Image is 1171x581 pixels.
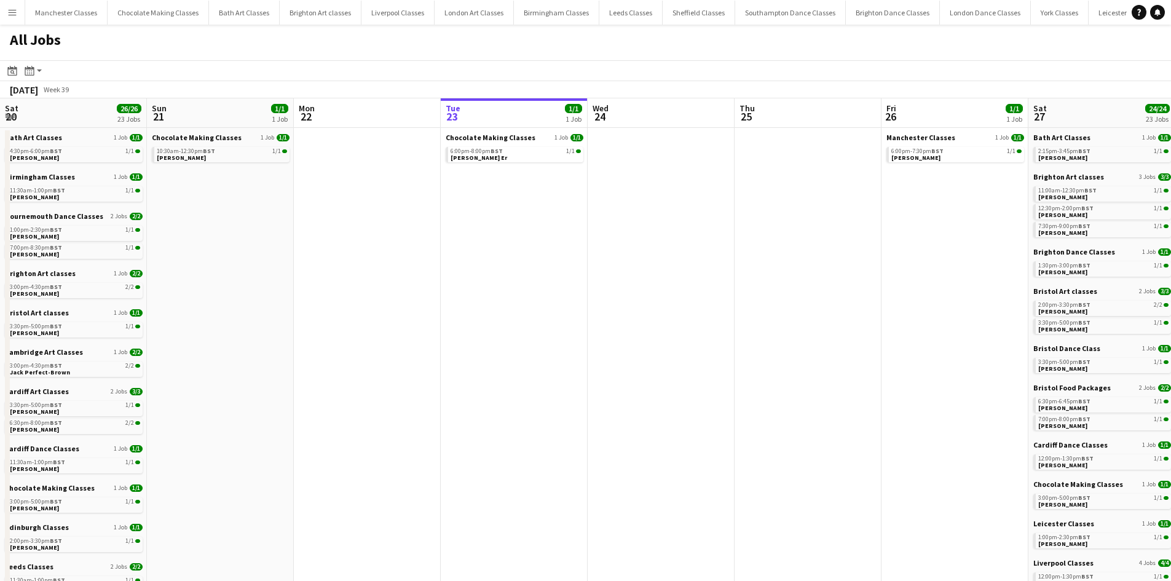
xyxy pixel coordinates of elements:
span: 6:00pm-7:30pm [891,148,944,154]
a: 7:00pm-8:30pmBST1/1[PERSON_NAME] [10,243,140,258]
span: 1 Job [114,524,127,531]
span: 1/1 [1011,134,1024,141]
span: Megan Wootten [10,232,59,240]
button: Manchester Classes [25,1,108,25]
span: Izzy Crittenden [1038,500,1087,508]
span: BST [53,458,65,466]
span: 1/1 [1158,481,1171,488]
a: 12:00pm-1:30pmBST1/1[PERSON_NAME] [1038,454,1169,468]
a: Cardiff Art Classes2 Jobs3/3 [5,387,143,396]
button: Brighton Dance Classes [846,1,940,25]
span: 1/1 [1006,104,1023,113]
div: Chocolate Making Classes1 Job1/13:00pm-5:00pmBST1/1[PERSON_NAME] [5,483,143,523]
span: 1 Job [261,134,274,141]
span: 1/1 [1154,223,1162,229]
span: 1/1 [271,104,288,113]
span: 1 Job [1142,481,1156,488]
span: Bath Art Classes [5,133,62,142]
a: 3:00pm-4:30pmBST2/2[PERSON_NAME] [10,283,140,297]
div: Cambridge Art Classes1 Job2/23:00pm-4:30pmBST2/2Jack Perfect-Brown [5,347,143,387]
span: 1/1 [130,309,143,317]
span: Leeds Classes [5,562,53,571]
a: 3:30pm-5:00pmBST1/1[PERSON_NAME] [1038,358,1169,372]
span: 24 [591,109,609,124]
span: 2 Jobs [1139,384,1156,392]
a: 10:30am-12:30pmBST1/1[PERSON_NAME] [157,147,287,161]
a: 3:00pm-4:30pmBST2/2Jack Perfect-Brown [10,362,140,376]
a: Chocolate Making Classes1 Job1/1 [5,483,143,492]
div: [DATE] [10,84,38,96]
span: 1/1 [1154,205,1162,211]
div: Brighton Art classes1 Job2/23:00pm-4:30pmBST2/2[PERSON_NAME] [5,269,143,308]
span: 1/1 [1154,574,1162,580]
div: Cardiff Art Classes2 Jobs3/33:30pm-5:00pmBST1/1[PERSON_NAME]6:30pm-8:00pmBST2/2[PERSON_NAME] [5,387,143,444]
span: 1/1 [125,148,134,154]
span: 3/3 [1158,173,1171,181]
span: 2/2 [125,363,134,369]
span: 1/1 [1158,441,1171,449]
span: 4/4 [1158,559,1171,567]
span: Clare Cox [1038,540,1087,548]
a: Bournemouth Dance Classes2 Jobs2/2 [5,211,143,221]
span: BST [1078,397,1090,405]
span: Hannah Whittington [1038,193,1087,201]
span: Bath Art Classes [1033,133,1090,142]
a: 1:00pm-2:30pmBST1/1[PERSON_NAME] [1038,533,1169,547]
span: 1/1 [1158,134,1171,141]
span: Natalie Gannon [10,465,59,473]
a: 11:00am-12:30pmBST1/1[PERSON_NAME] [1038,186,1169,200]
span: 1/1 [1154,534,1162,540]
span: 1/1 [125,538,134,544]
span: 1 Job [114,349,127,356]
span: 2/2 [130,270,143,277]
span: 3:00pm-5:00pm [1038,495,1090,501]
a: Bath Art Classes1 Job1/1 [5,133,143,142]
span: Brighton Art classes [1033,172,1104,181]
span: BST [1078,147,1090,155]
a: 3:30pm-5:00pmBST1/1[PERSON_NAME] [1038,318,1169,333]
span: 2/2 [125,420,134,426]
a: 6:30pm-8:00pmBST2/2[PERSON_NAME] [10,419,140,433]
button: Sheffield Classes [663,1,735,25]
span: Cardiff Art Classes [5,387,69,396]
div: Chocolate Making Classes1 Job1/13:00pm-5:00pmBST1/1[PERSON_NAME] [1033,480,1171,519]
div: Leicester Classes1 Job1/11:00pm-2:30pmBST1/1[PERSON_NAME] [1033,519,1171,558]
span: Adam Cooke [1038,422,1087,430]
a: Cardiff Dance Classes1 Job1/1 [5,444,143,453]
span: Sun [152,103,167,114]
a: 2:00pm-3:30pmBST2/2[PERSON_NAME] [1038,301,1169,315]
span: 7:00pm-8:30pm [10,245,62,251]
span: 2 Jobs [111,563,127,571]
span: Sat [5,103,18,114]
span: Cambridge Art Classes [5,347,83,357]
span: 1/1 [277,134,290,141]
span: 2/2 [1154,302,1162,308]
span: Melissa Piper [1038,268,1087,276]
span: 1/1 [1007,148,1015,154]
a: Bristol Food Packages2 Jobs2/2 [1033,383,1171,392]
span: 1/1 [130,173,143,181]
span: 1/1 [130,134,143,141]
a: 2:00pm-3:30pmBST1/1[PERSON_NAME] [10,537,140,551]
a: 6:00pm-7:30pmBST1/1[PERSON_NAME] [891,147,1022,161]
span: Kat Endacott [10,329,59,337]
span: Bristol Art classes [5,308,69,317]
a: 6:00pm-8:00pmBST1/1[PERSON_NAME] Er [451,147,581,161]
span: 1/1 [1158,248,1171,256]
div: Manchester Classes1 Job1/16:00pm-7:30pmBST1/1[PERSON_NAME] [886,133,1024,165]
span: 2 Jobs [111,388,127,395]
a: Leeds Classes2 Jobs2/2 [5,562,143,571]
a: Cambridge Art Classes1 Job2/2 [5,347,143,357]
span: BST [50,401,62,409]
a: 3:00pm-5:00pmBST1/1[PERSON_NAME] [10,497,140,512]
span: BST [1078,301,1090,309]
span: 1 Job [114,134,127,141]
span: Chocolate Making Classes [152,133,242,142]
span: Erin Aitken [1038,365,1087,373]
a: Brighton Art classes1 Job2/2 [5,269,143,278]
span: Chocolate Making Classes [5,483,95,492]
span: Zhi Khai Er [451,154,507,162]
a: 11:30am-1:00pmBST1/1[PERSON_NAME] [10,186,140,200]
span: Tue [446,103,460,114]
span: Chelsea Harris [1038,461,1087,469]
